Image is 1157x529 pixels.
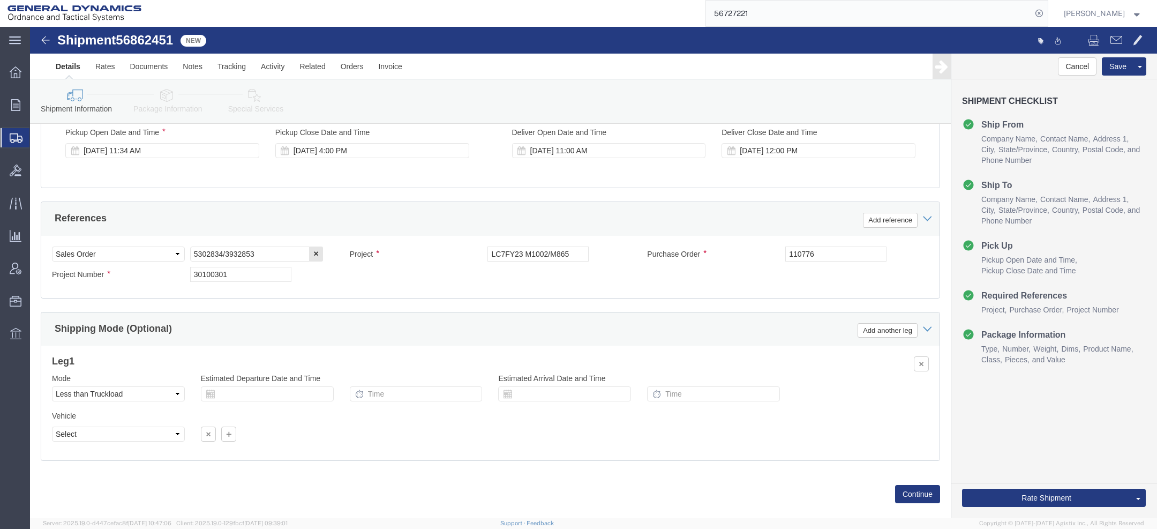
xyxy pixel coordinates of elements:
[30,27,1157,518] iframe: FS Legacy Container
[7,5,141,21] img: logo
[43,520,171,526] span: Server: 2025.19.0-d447cefac8f
[500,520,527,526] a: Support
[979,519,1144,528] span: Copyright © [DATE]-[DATE] Agistix Inc., All Rights Reserved
[1064,8,1125,19] span: Timothy Kilraine
[706,1,1032,26] input: Search for shipment number, reference number
[176,520,288,526] span: Client: 2025.19.0-129fbcf
[1063,7,1143,20] button: [PERSON_NAME]
[244,520,288,526] span: [DATE] 09:39:01
[128,520,171,526] span: [DATE] 10:47:06
[527,520,554,526] a: Feedback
